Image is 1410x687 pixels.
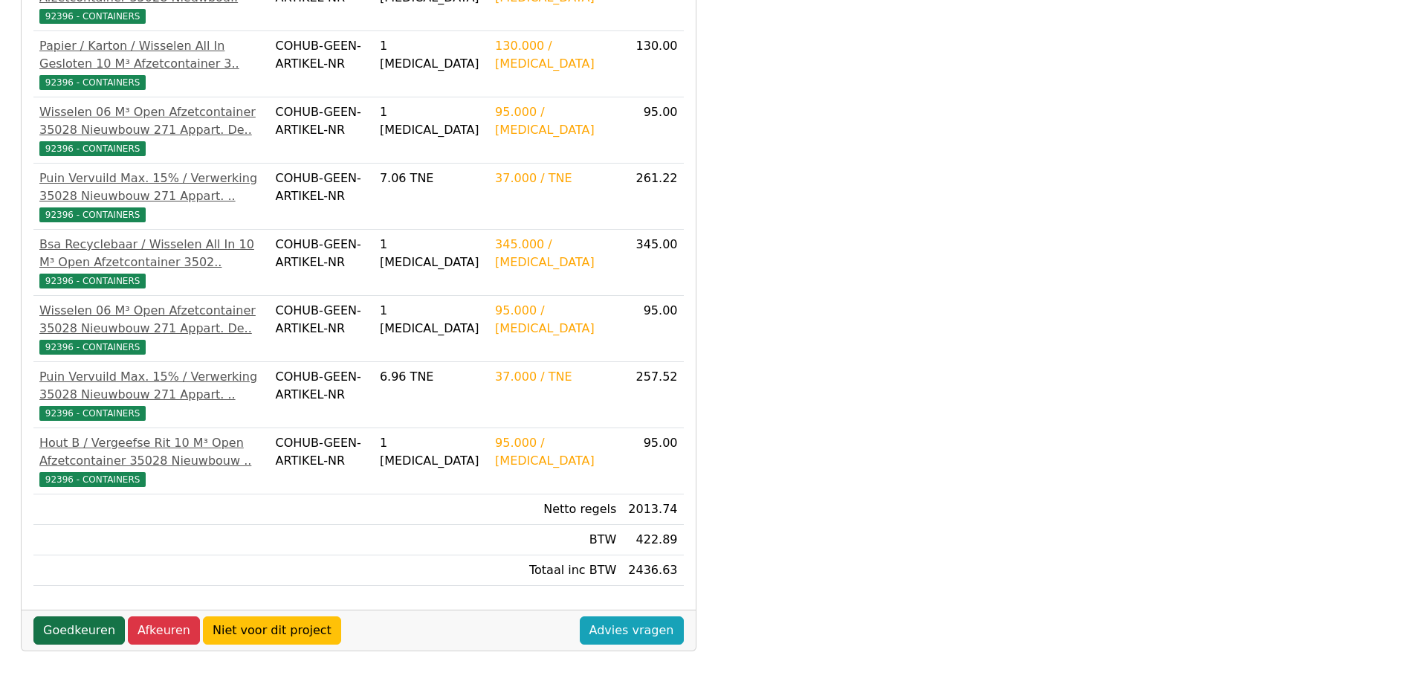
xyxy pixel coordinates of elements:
[39,9,146,24] span: 92396 - CONTAINERS
[580,616,684,645] a: Advies vragen
[380,236,483,271] div: 1 [MEDICAL_DATA]
[622,428,683,494] td: 95.00
[33,616,125,645] a: Goedkeuren
[495,302,616,338] div: 95.000 / [MEDICAL_DATA]
[380,37,483,73] div: 1 [MEDICAL_DATA]
[39,368,264,422] a: Puin Vervuild Max. 15% / Verwerking 35028 Nieuwbouw 271 Appart. ..92396 - CONTAINERS
[270,164,374,230] td: COHUB-GEEN-ARTIKEL-NR
[203,616,341,645] a: Niet voor dit project
[39,170,264,223] a: Puin Vervuild Max. 15% / Verwerking 35028 Nieuwbouw 271 Appart. ..92396 - CONTAINERS
[380,434,483,470] div: 1 [MEDICAL_DATA]
[39,302,264,338] div: Wisselen 06 M³ Open Afzetcontainer 35028 Nieuwbouw 271 Appart. De..
[39,274,146,288] span: 92396 - CONTAINERS
[39,302,264,355] a: Wisselen 06 M³ Open Afzetcontainer 35028 Nieuwbouw 271 Appart. De..92396 - CONTAINERS
[489,555,622,586] td: Totaal inc BTW
[495,170,616,187] div: 37.000 / TNE
[622,525,683,555] td: 422.89
[380,103,483,139] div: 1 [MEDICAL_DATA]
[39,141,146,156] span: 92396 - CONTAINERS
[270,428,374,494] td: COHUB-GEEN-ARTIKEL-NR
[39,340,146,355] span: 92396 - CONTAINERS
[39,207,146,222] span: 92396 - CONTAINERS
[622,296,683,362] td: 95.00
[270,362,374,428] td: COHUB-GEEN-ARTIKEL-NR
[39,170,264,205] div: Puin Vervuild Max. 15% / Verwerking 35028 Nieuwbouw 271 Appart. ..
[622,362,683,428] td: 257.52
[622,97,683,164] td: 95.00
[39,75,146,90] span: 92396 - CONTAINERS
[622,555,683,586] td: 2436.63
[39,472,146,487] span: 92396 - CONTAINERS
[39,37,264,91] a: Papier / Karton / Wisselen All In Gesloten 10 M³ Afzetcontainer 3..92396 - CONTAINERS
[622,494,683,525] td: 2013.74
[495,103,616,139] div: 95.000 / [MEDICAL_DATA]
[495,37,616,73] div: 130.000 / [MEDICAL_DATA]
[39,103,264,157] a: Wisselen 06 M³ Open Afzetcontainer 35028 Nieuwbouw 271 Appart. De..92396 - CONTAINERS
[39,368,264,404] div: Puin Vervuild Max. 15% / Verwerking 35028 Nieuwbouw 271 Appart. ..
[495,236,616,271] div: 345.000 / [MEDICAL_DATA]
[489,525,622,555] td: BTW
[39,37,264,73] div: Papier / Karton / Wisselen All In Gesloten 10 M³ Afzetcontainer 3..
[270,97,374,164] td: COHUB-GEEN-ARTIKEL-NR
[39,434,264,488] a: Hout B / Vergeefse Rit 10 M³ Open Afzetcontainer 35028 Nieuwbouw ..92396 - CONTAINERS
[495,434,616,470] div: 95.000 / [MEDICAL_DATA]
[39,236,264,289] a: Bsa Recyclebaar / Wisselen All In 10 M³ Open Afzetcontainer 3502..92396 - CONTAINERS
[270,31,374,97] td: COHUB-GEEN-ARTIKEL-NR
[39,434,264,470] div: Hout B / Vergeefse Rit 10 M³ Open Afzetcontainer 35028 Nieuwbouw ..
[39,236,264,271] div: Bsa Recyclebaar / Wisselen All In 10 M³ Open Afzetcontainer 3502..
[495,368,616,386] div: 37.000 / TNE
[270,296,374,362] td: COHUB-GEEN-ARTIKEL-NR
[622,164,683,230] td: 261.22
[622,230,683,296] td: 345.00
[380,368,483,386] div: 6.96 TNE
[380,170,483,187] div: 7.06 TNE
[128,616,200,645] a: Afkeuren
[39,103,264,139] div: Wisselen 06 M³ Open Afzetcontainer 35028 Nieuwbouw 271 Appart. De..
[270,230,374,296] td: COHUB-GEEN-ARTIKEL-NR
[39,406,146,421] span: 92396 - CONTAINERS
[380,302,483,338] div: 1 [MEDICAL_DATA]
[489,494,622,525] td: Netto regels
[622,31,683,97] td: 130.00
